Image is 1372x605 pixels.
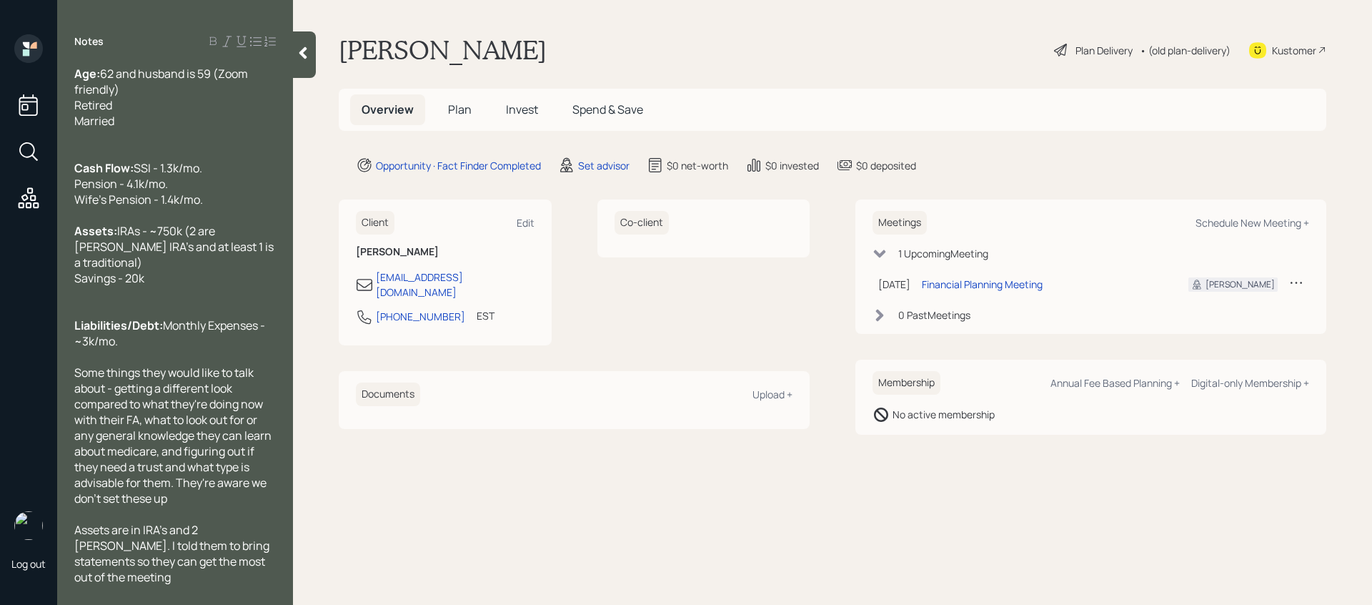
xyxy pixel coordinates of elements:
h1: [PERSON_NAME] [339,34,547,66]
div: [PHONE_NUMBER] [376,309,465,324]
span: IRAs - ~750k (2 are [PERSON_NAME] IRA's and at least 1 is a traditional) Savings - 20k [74,223,276,286]
label: Notes [74,34,104,49]
span: Some things they would like to talk about - getting a different look compared to what they're doi... [74,365,274,506]
div: [DATE] [878,277,910,292]
h6: Membership [873,371,940,395]
div: [PERSON_NAME] [1206,278,1275,291]
span: Assets: [74,223,117,239]
h6: [PERSON_NAME] [356,246,535,258]
div: Log out [11,557,46,571]
div: $0 deposited [856,158,916,173]
div: Schedule New Meeting + [1195,216,1309,230]
span: Cash Flow: [74,160,134,176]
span: Monthly Expenses - ~3k/mo. [74,318,267,349]
div: Kustomer [1272,43,1316,58]
div: Set advisor [578,158,630,173]
div: $0 net-worth [667,158,728,173]
div: 1 Upcoming Meeting [898,246,988,261]
div: [EMAIL_ADDRESS][DOMAIN_NAME] [376,270,535,300]
span: Age: [74,66,100,82]
div: Plan Delivery [1075,43,1133,58]
div: Opportunity · Fact Finder Completed [376,158,541,173]
span: 62 and husband is 59 (Zoom friendly) Retired Married [74,66,250,129]
div: Digital-only Membership + [1191,376,1309,390]
span: Liabilities/Debt: [74,318,163,333]
div: Financial Planning Meeting [922,277,1043,292]
img: retirable_logo.png [14,511,43,540]
h6: Documents [356,383,420,406]
div: No active membership [893,407,995,422]
h6: Client [356,211,394,235]
div: • (old plan-delivery) [1140,43,1231,58]
span: Plan [448,102,472,117]
div: $0 invested [765,158,819,173]
span: Invest [506,102,538,117]
div: EST [477,308,494,323]
span: Spend & Save [572,102,643,117]
span: Overview [362,102,414,117]
div: Upload + [752,388,792,401]
div: 0 Past Meeting s [898,308,970,323]
span: Assets are in IRA's and 2 [PERSON_NAME]. I told them to bring statements so they can get the most... [74,522,272,585]
h6: Co-client [615,211,669,235]
span: SSI - 1.3k/mo. Pension - 4.1k/mo. Wife's Pension - 1.4k/mo. [74,160,203,207]
h6: Meetings [873,211,927,235]
div: Edit [517,216,535,230]
div: Annual Fee Based Planning + [1050,376,1180,390]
